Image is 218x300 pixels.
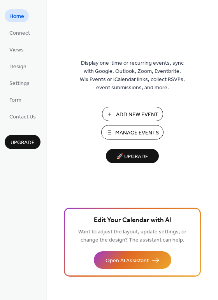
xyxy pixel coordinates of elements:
[5,9,29,22] a: Home
[5,76,34,89] a: Settings
[11,139,35,147] span: Upgrade
[5,43,28,56] a: Views
[105,257,149,265] span: Open AI Assistant
[94,215,171,226] span: Edit Your Calendar with AI
[106,149,159,163] button: 🚀 Upgrade
[9,12,24,21] span: Home
[5,26,35,39] a: Connect
[9,46,24,54] span: Views
[101,125,163,139] button: Manage Events
[5,60,31,72] a: Design
[111,152,154,162] span: 🚀 Upgrade
[115,129,159,137] span: Manage Events
[5,93,26,106] a: Form
[5,110,40,123] a: Contact Us
[102,107,163,121] button: Add New Event
[9,96,21,104] span: Form
[5,135,40,149] button: Upgrade
[78,227,186,245] span: Want to adjust the layout, update settings, or change the design? The assistant can help.
[80,59,185,92] span: Display one-time or recurring events, sync with Google, Outlook, Zoom, Eventbrite, Wix Events or ...
[94,251,171,269] button: Open AI Assistant
[116,111,158,119] span: Add New Event
[9,63,26,71] span: Design
[9,113,36,121] span: Contact Us
[9,79,30,88] span: Settings
[9,29,30,37] span: Connect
